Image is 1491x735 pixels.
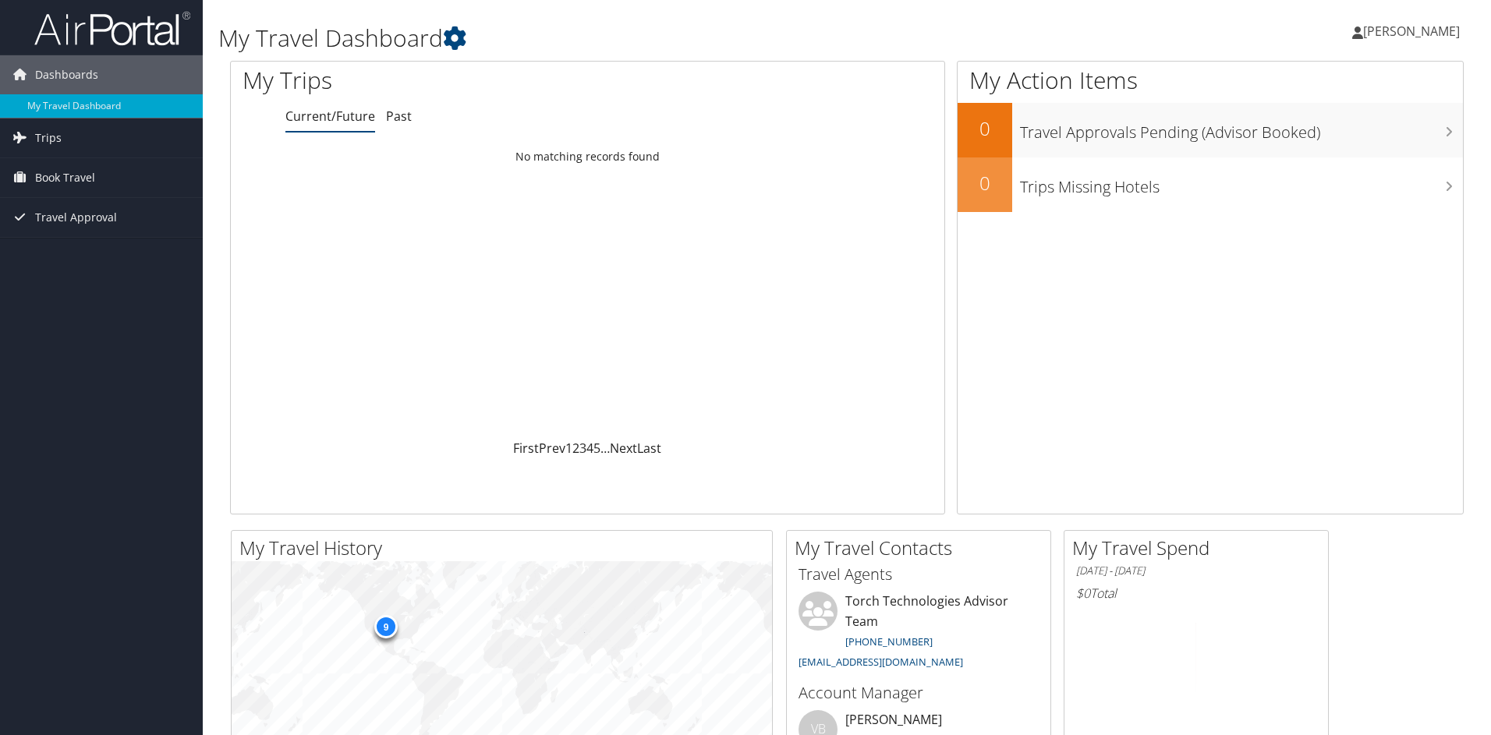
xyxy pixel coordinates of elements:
h1: My Travel Dashboard [218,22,1057,55]
span: [PERSON_NAME] [1363,23,1460,40]
h2: 0 [958,115,1012,142]
a: Next [610,440,637,457]
a: 3 [579,440,586,457]
h3: Travel Agents [799,564,1039,585]
h2: 0 [958,170,1012,196]
a: 0Travel Approvals Pending (Advisor Booked) [958,103,1463,157]
h1: My Trips [243,64,636,97]
a: [PERSON_NAME] [1352,8,1475,55]
h3: Travel Approvals Pending (Advisor Booked) [1020,114,1463,143]
a: 2 [572,440,579,457]
h2: My Travel History [239,535,772,561]
h3: Trips Missing Hotels [1020,168,1463,198]
a: Last [637,440,661,457]
a: 1 [565,440,572,457]
a: [PHONE_NUMBER] [845,634,933,648]
h2: My Travel Contacts [795,535,1050,561]
span: … [600,440,610,457]
li: Torch Technologies Advisor Team [791,592,1047,675]
a: Past [386,108,412,125]
span: $0 [1076,585,1090,602]
h6: [DATE] - [DATE] [1076,564,1316,578]
img: airportal-logo.png [34,10,190,47]
h6: Total [1076,585,1316,602]
div: 9 [374,615,398,638]
a: 0Trips Missing Hotels [958,157,1463,212]
a: First [513,440,539,457]
span: Book Travel [35,158,95,197]
a: Current/Future [285,108,375,125]
h2: My Travel Spend [1072,535,1328,561]
span: Dashboards [35,55,98,94]
h1: My Action Items [958,64,1463,97]
td: No matching records found [231,143,944,171]
a: 4 [586,440,593,457]
a: [EMAIL_ADDRESS][DOMAIN_NAME] [799,655,963,669]
span: Trips [35,118,62,157]
span: Travel Approval [35,198,117,237]
a: 5 [593,440,600,457]
h3: Account Manager [799,682,1039,704]
a: Prev [539,440,565,457]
